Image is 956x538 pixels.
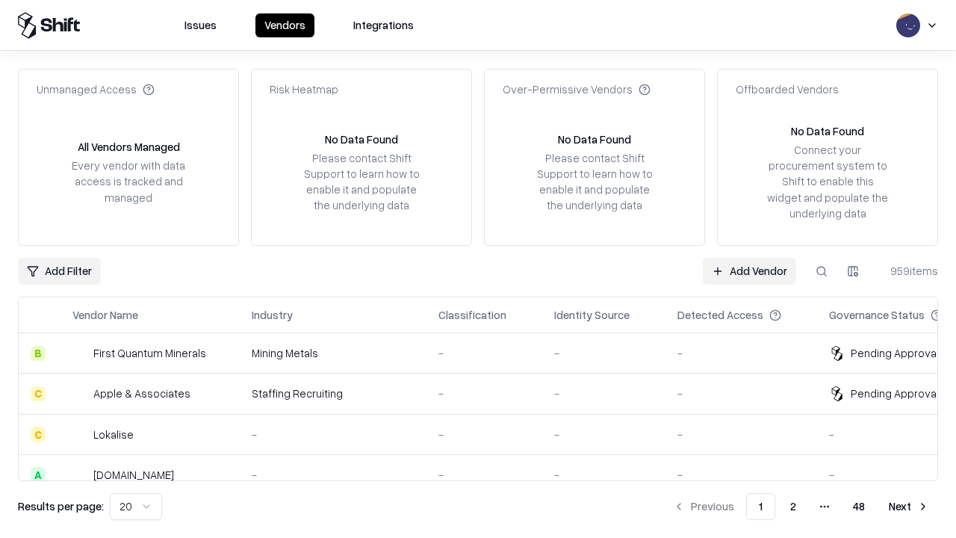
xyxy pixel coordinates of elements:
div: Mining Metals [252,345,415,361]
div: Risk Heatmap [270,81,338,97]
div: 959 items [878,263,938,279]
div: - [438,467,530,483]
button: 1 [746,493,775,520]
div: Offboarded Vendors [736,81,839,97]
div: - [677,386,805,401]
div: Please contact Shift Support to learn how to enable it and populate the underlying data [299,150,423,214]
div: Over-Permissive Vendors [503,81,651,97]
div: No Data Found [325,132,398,147]
img: First Quantum Minerals [72,346,87,361]
div: Governance Status [829,307,925,323]
button: Next [880,493,938,520]
div: Pending Approval [851,345,939,361]
div: Detected Access [677,307,763,323]
p: Results per page: [18,498,104,514]
div: - [438,345,530,361]
img: pathfactory.com [72,467,87,482]
button: Vendors [255,13,314,37]
div: - [554,427,654,442]
div: Classification [438,307,506,323]
div: - [677,345,805,361]
div: - [438,427,530,442]
div: - [677,427,805,442]
div: Connect your procurement system to Shift to enable this widget and populate the underlying data [766,142,890,221]
div: First Quantum Minerals [93,345,206,361]
div: - [554,467,654,483]
div: - [438,386,530,401]
div: All Vendors Managed [78,139,180,155]
div: Identity Source [554,307,630,323]
div: C [31,427,46,442]
div: Every vendor with data access is tracked and managed [66,158,190,205]
div: - [252,467,415,483]
button: Integrations [344,13,423,37]
img: Lokalise [72,427,87,442]
div: - [554,345,654,361]
div: Lokalise [93,427,134,442]
div: No Data Found [791,123,864,139]
div: Vendor Name [72,307,138,323]
div: Apple & Associates [93,386,190,401]
button: 2 [778,493,808,520]
div: A [31,467,46,482]
button: 48 [841,493,877,520]
div: Unmanaged Access [37,81,155,97]
a: Add Vendor [703,258,796,285]
div: B [31,346,46,361]
img: Apple & Associates [72,386,87,401]
div: - [252,427,415,442]
div: - [677,467,805,483]
div: C [31,386,46,401]
div: - [554,386,654,401]
div: No Data Found [558,132,631,147]
div: [DOMAIN_NAME] [93,467,174,483]
button: Add Filter [18,258,101,285]
div: Industry [252,307,293,323]
div: Staffing Recruiting [252,386,415,401]
div: Pending Approval [851,386,939,401]
button: Issues [176,13,226,37]
div: Please contact Shift Support to learn how to enable it and populate the underlying data [533,150,657,214]
nav: pagination [664,493,938,520]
